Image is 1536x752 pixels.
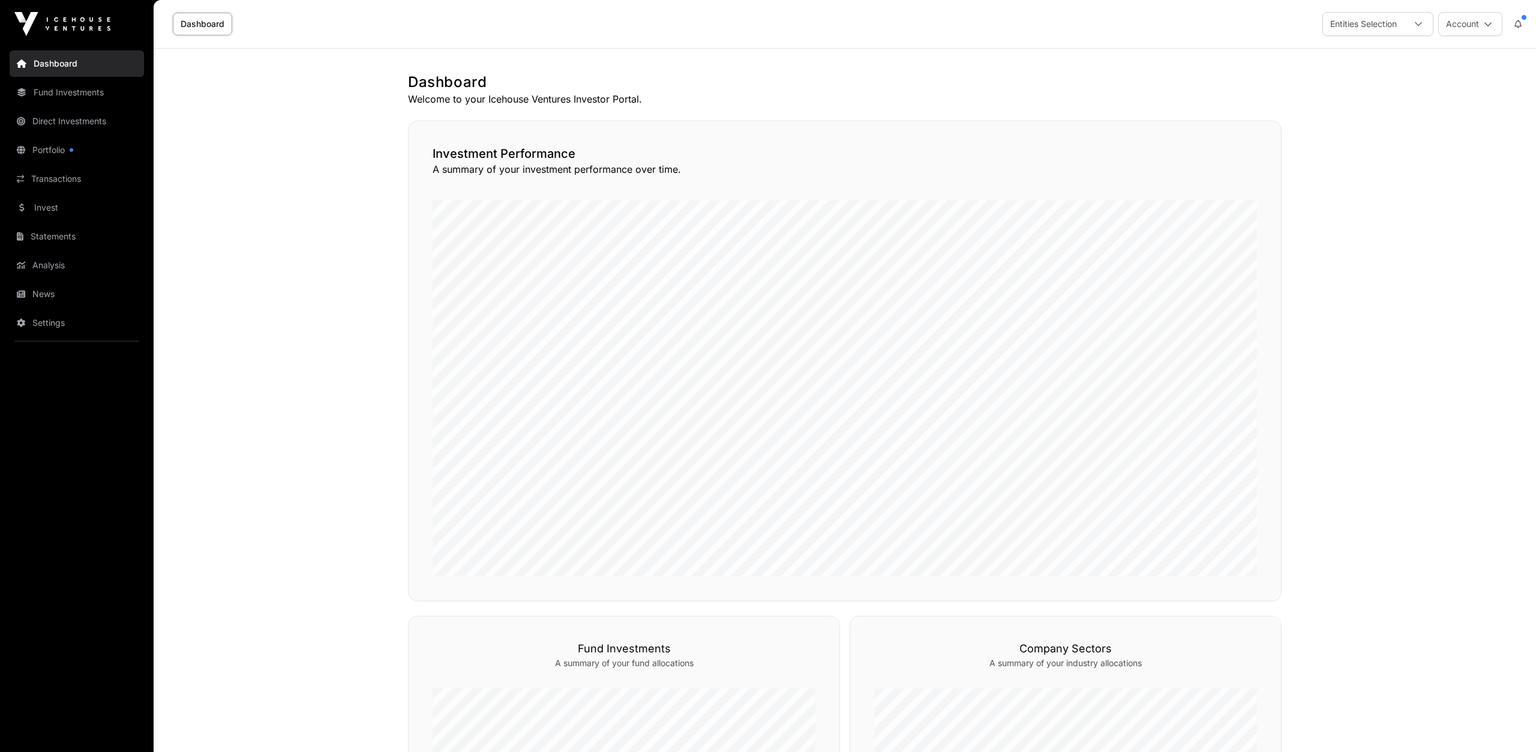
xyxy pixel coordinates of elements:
a: Direct Investments [10,108,144,134]
h2: Investment Performance [433,145,1257,162]
div: Entities Selection [1323,13,1404,35]
a: Statements [10,223,144,250]
p: A summary of your fund allocations [433,657,815,669]
a: Dashboard [10,50,144,77]
a: Portfolio [10,137,144,163]
a: News [10,281,144,307]
h3: Fund Investments [433,640,815,657]
a: Fund Investments [10,79,144,106]
a: Invest [10,194,144,221]
h1: Dashboard [408,73,1282,92]
a: Settings [10,310,144,336]
p: A summary of your investment performance over time. [433,162,1257,176]
button: Account [1438,12,1502,36]
h3: Company Sectors [874,640,1257,657]
a: Analysis [10,252,144,278]
a: Transactions [10,166,144,192]
p: Welcome to your Icehouse Ventures Investor Portal. [408,92,1282,106]
img: Icehouse Ventures Logo [14,12,110,36]
a: Dashboard [173,13,232,35]
p: A summary of your industry allocations [874,657,1257,669]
